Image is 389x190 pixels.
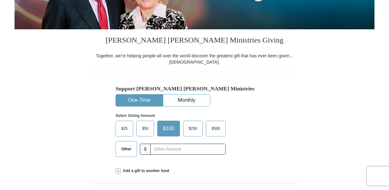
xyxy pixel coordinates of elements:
[92,29,297,53] h3: [PERSON_NAME] [PERSON_NAME] Ministries Giving
[92,53,297,65] div: Together, we're helping people all over the world discover the greatest gift that has ever been g...
[186,124,200,133] span: $250
[116,95,163,106] button: One-Time
[163,95,210,106] button: Monthly
[121,168,169,174] span: Add a gift to another fund
[160,124,177,133] span: $100
[139,124,152,133] span: $50
[118,124,131,133] span: $25
[116,113,155,118] strong: Select Giving Amount
[116,85,273,92] h5: Support [PERSON_NAME] [PERSON_NAME] Ministries
[118,144,135,154] span: Other
[140,144,151,155] span: $
[150,144,226,155] input: Other Amount
[208,124,223,133] span: $500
